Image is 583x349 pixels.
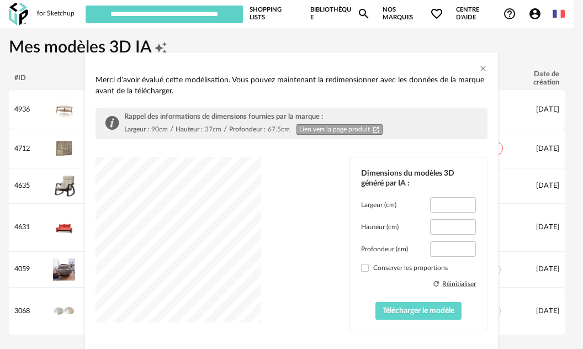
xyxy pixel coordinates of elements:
span: Refresh icon [432,279,440,289]
div: / [170,125,173,134]
div: / [224,125,227,134]
div: Hauteur : [176,125,203,134]
div: 37cm [205,125,221,134]
button: Close [479,64,487,75]
span: Rappel des informations de dimensions fournies par la marque : [124,113,323,120]
div: 67.5cm [268,125,290,134]
label: Conserver les proportions [361,263,476,272]
div: Profondeur : [229,125,266,134]
div: Largeur : [124,125,149,134]
label: Largeur (cm) [361,200,396,209]
label: Profondeur (cm) [361,245,408,253]
span: Open In New icon [372,125,380,134]
a: Lien vers la page produitOpen In New icon [296,124,383,135]
div: Dimensions du modèles 3D généré par IA : [361,168,476,188]
div: Merci d'avoir évalué cette modélisation. Vous pouvez maintenant la redimensionner avec les donnée... [96,75,487,97]
div: 90cm [151,125,168,134]
div: Réinitialiser [442,279,476,288]
span: Télécharger le modèle [383,307,454,315]
label: Hauteur (cm) [361,223,399,231]
button: Télécharger le modèle [375,302,462,320]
